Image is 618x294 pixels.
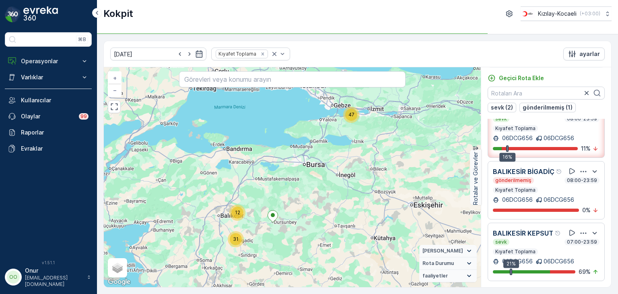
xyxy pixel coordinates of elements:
p: Olaylar [21,112,74,120]
p: 0 % [582,206,591,214]
div: OO [7,271,20,284]
div: 16% [499,153,515,161]
button: gönderilmemiş (1) [519,103,576,112]
button: ayarlar [563,48,605,60]
span: faaliyetler [422,273,448,279]
div: Kıyafet Toplama [216,50,257,58]
p: ( +03:00 ) [580,10,600,17]
p: Geçici Rota Ekle [499,74,544,82]
div: Yardım Araç İkonu [556,168,562,175]
a: Raporlar [5,124,92,141]
p: 08:00-23:59 [566,116,598,122]
p: 08:00-23:59 [566,177,598,184]
p: Kokpit [103,7,133,20]
p: 06DCG656 [501,257,533,265]
span: v 1.51.1 [5,260,92,265]
a: Bu bölgeyi Google Haritalar'da açın (yeni pencerede açılır) [106,277,132,287]
span: Rota Durumu [422,260,454,267]
p: 06DCG656 [501,196,533,204]
p: gönderilmemiş (1) [523,104,573,112]
a: Evraklar [5,141,92,157]
img: logo_dark-DEwI_e13.png [23,6,58,23]
p: gönderilmemiş [494,177,532,184]
p: Varlıklar [21,73,76,81]
button: sevk (2) [488,103,516,112]
p: 07:00-23:59 [566,239,598,245]
a: Kullanıcılar [5,92,92,108]
p: Onur [25,267,83,275]
button: Varlıklar [5,69,92,85]
span: [PERSON_NAME] [422,248,463,254]
a: Olaylar99 [5,108,92,124]
p: Kızılay-Kocaeli [538,10,577,18]
p: 06DCG656 [544,257,574,265]
p: ayarlar [579,50,600,58]
button: Kızılay-Kocaeli(+03:00) [521,6,612,21]
input: dd/mm/yyyy [110,48,206,60]
p: 11 % [581,145,591,153]
input: Görevleri veya konumu arayın [179,71,405,87]
input: Rotaları Ara [488,87,605,99]
div: 21% [503,259,519,268]
p: 06DCG656 [544,134,574,142]
span: 12 [235,209,240,215]
p: Raporlar [21,128,89,137]
img: Google [106,277,132,287]
button: Operasyonlar [5,53,92,69]
p: 99 [80,113,87,120]
p: Rotalar ve Görevler [472,152,480,205]
p: sevk [494,116,508,122]
img: k%C4%B1z%C4%B1lay_0jL9uU1.png [521,9,535,18]
summary: faaliyetler [419,270,477,282]
summary: Rota Durumu [419,257,477,270]
p: ⌘B [78,36,86,43]
a: Yakınlaştır [109,72,121,84]
a: Layers [109,259,126,277]
summary: [PERSON_NAME] [419,245,477,257]
p: 69 % [579,268,591,276]
p: BALIKESİR BİGADİÇ [493,167,554,176]
div: Remove Kıyafet Toplama [258,51,267,57]
p: BALIKESİR KEPSUT [493,228,553,238]
span: 31 [233,236,239,242]
p: sevk (2) [491,104,513,112]
p: 06DCG656 [544,196,574,204]
div: Yardım Araç İkonu [555,230,561,236]
p: sevk [494,239,508,245]
span: + [113,75,117,81]
div: 12 [229,205,245,221]
div: 47 [343,107,359,123]
p: Operasyonlar [21,57,76,65]
a: Uzaklaştır [109,84,121,96]
p: 06DCG656 [501,134,533,142]
img: logo [5,6,21,23]
p: Kıyafet Toplama [494,125,536,132]
a: Geçici Rota Ekle [488,74,544,82]
p: Kıyafet Toplama [494,248,536,255]
p: [EMAIL_ADDRESS][DOMAIN_NAME] [25,275,83,288]
span: − [113,87,117,93]
p: Kıyafet Toplama [494,187,536,193]
p: Kullanıcılar [21,96,89,104]
p: Evraklar [21,145,89,153]
span: 47 [348,112,354,118]
div: 31 [228,231,244,247]
button: OOOnur[EMAIL_ADDRESS][DOMAIN_NAME] [5,267,92,288]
